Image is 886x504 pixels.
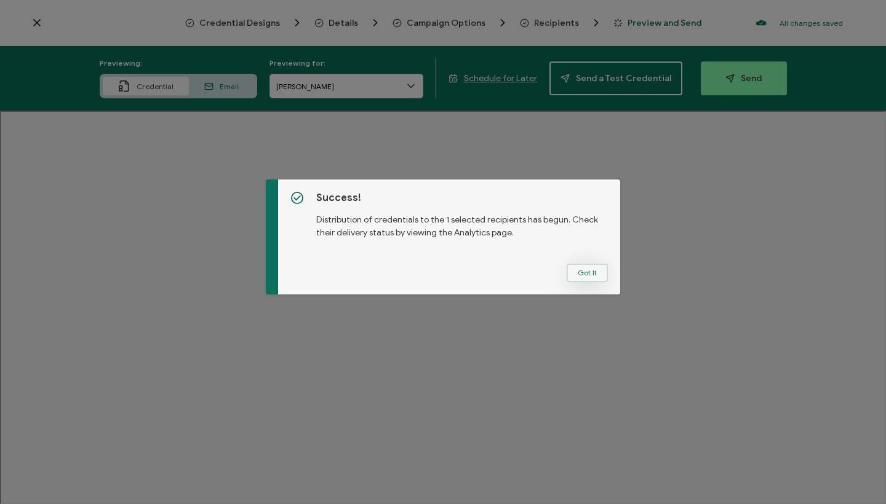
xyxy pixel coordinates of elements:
[266,179,620,294] div: dialog
[316,192,608,204] h5: Success!
[824,445,886,504] iframe: Chat Widget
[316,204,608,239] p: Distribution of credentials to the 1 selected recipients has begun. Check their delivery status b...
[567,264,608,282] button: Got It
